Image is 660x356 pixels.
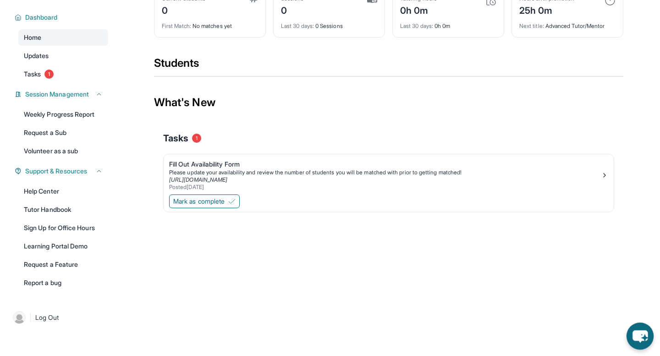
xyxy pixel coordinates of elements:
[192,134,201,143] span: 1
[24,70,41,79] span: Tasks
[281,2,304,17] div: 0
[400,2,437,17] div: 0h 0m
[162,22,191,29] span: First Match :
[519,2,574,17] div: 25h 0m
[22,13,103,22] button: Dashboard
[35,313,59,322] span: Log Out
[13,311,26,324] img: user-img
[25,167,87,176] span: Support & Resources
[24,33,41,42] span: Home
[25,90,89,99] span: Session Management
[400,17,496,30] div: 0h 0m
[281,17,377,30] div: 0 Sessions
[18,143,108,159] a: Volunteer as a sub
[18,106,108,123] a: Weekly Progress Report
[154,56,623,76] div: Students
[18,238,108,254] a: Learning Portal Demo
[169,176,227,183] a: [URL][DOMAIN_NAME]
[169,194,240,208] button: Mark as complete
[18,183,108,200] a: Help Center
[18,201,108,218] a: Tutor Handbook
[18,48,108,64] a: Updates
[169,183,601,191] div: Posted [DATE]
[164,154,614,193] a: Fill Out Availability FormPlease update your availability and review the number of students you w...
[18,220,108,236] a: Sign Up for Office Hours
[25,13,58,22] span: Dashboard
[18,124,108,141] a: Request a Sub
[163,132,188,145] span: Tasks
[29,312,32,323] span: |
[173,197,225,206] span: Mark as complete
[162,17,258,30] div: No matches yet
[9,307,108,328] a: |Log Out
[281,22,314,29] span: Last 30 days :
[18,275,108,291] a: Report a bug
[18,66,108,82] a: Tasks1
[44,70,54,79] span: 1
[519,17,616,30] div: Advanced Tutor/Mentor
[22,90,103,99] button: Session Management
[519,22,544,29] span: Next title :
[24,51,49,60] span: Updates
[169,169,601,176] div: Please update your availability and review the number of students you will be matched with prior ...
[18,29,108,46] a: Home
[169,160,601,169] div: Fill Out Availability Form
[400,22,433,29] span: Last 30 days :
[22,167,103,176] button: Support & Resources
[18,256,108,273] a: Request a Feature
[627,323,654,350] button: chat-button
[162,2,205,17] div: 0
[228,198,236,205] img: Mark as complete
[154,82,623,123] div: What's New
